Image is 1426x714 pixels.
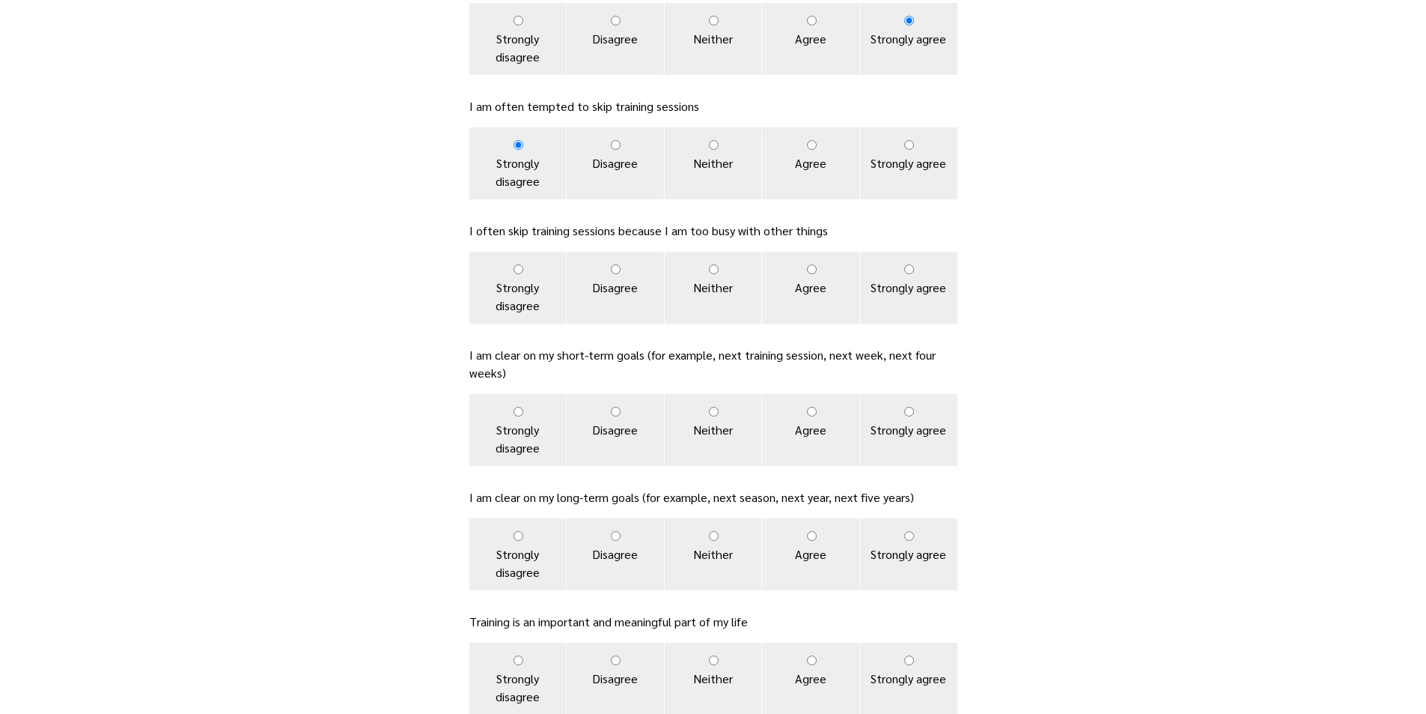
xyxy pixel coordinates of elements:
input: Neither [709,407,719,417]
label: Strongly disagree [469,252,567,324]
label: Agree [762,252,859,324]
p: I am clear on my long-term goals (for example, next season, next year, next five years) [469,488,957,506]
input: Agree [807,264,817,274]
input: Disagree [611,140,621,150]
input: Strongly disagree [514,140,523,150]
label: Disagree [567,518,664,590]
label: Agree [762,127,859,199]
input: Strongly disagree [514,264,523,274]
label: Strongly agree [860,252,957,324]
input: Agree [807,140,817,150]
input: Strongly disagree [514,531,523,541]
input: Strongly disagree [514,407,523,417]
label: Strongly disagree [469,3,567,75]
input: Strongly agree [904,264,914,274]
input: Neither [709,656,719,665]
label: Disagree [567,252,664,324]
input: Agree [807,531,817,541]
input: Disagree [611,407,621,417]
input: Strongly disagree [514,16,523,25]
label: Strongly agree [860,3,957,75]
label: Agree [762,3,859,75]
p: I am clear on my short-term goals (for example, next training session, next week, next four weeks) [469,346,957,382]
label: Strongly disagree [469,127,567,199]
input: Agree [807,407,817,417]
p: I am often tempted to skip training sessions [469,97,957,115]
label: Strongly agree [860,394,957,466]
p: I often skip training sessions because I am too busy with other things [469,222,957,240]
label: Strongly disagree [469,518,567,590]
label: Neither [665,127,762,199]
input: Strongly agree [904,407,914,417]
input: Disagree [611,531,621,541]
label: Neither [665,3,762,75]
label: Disagree [567,394,664,466]
input: Agree [807,656,817,665]
label: Disagree [567,3,664,75]
label: Disagree [567,127,664,199]
input: Neither [709,140,719,150]
label: Agree [762,394,859,466]
input: Strongly agree [904,531,914,541]
label: Strongly disagree [469,394,567,466]
input: Disagree [611,16,621,25]
input: Strongly agree [904,16,914,25]
label: Strongly agree [860,127,957,199]
label: Strongly agree [860,518,957,590]
input: Strongly agree [904,656,914,665]
label: Neither [665,252,762,324]
input: Disagree [611,264,621,274]
label: Agree [762,518,859,590]
label: Neither [665,518,762,590]
input: Agree [807,16,817,25]
input: Neither [709,264,719,274]
input: Neither [709,16,719,25]
input: Disagree [611,656,621,665]
p: Training is an important and meaningful part of my life [469,613,957,631]
input: Strongly disagree [514,656,523,665]
input: Neither [709,531,719,541]
label: Neither [665,394,762,466]
input: Strongly agree [904,140,914,150]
